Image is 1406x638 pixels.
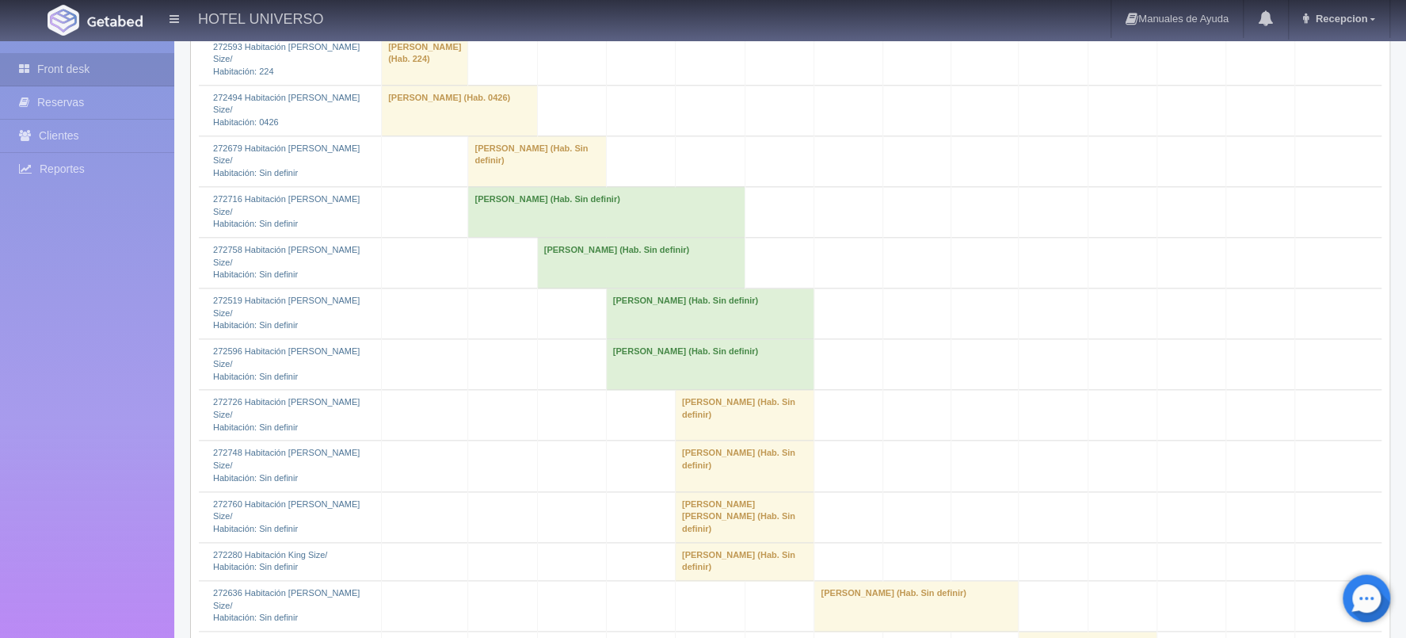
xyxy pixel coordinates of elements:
a: 272636 Habitación [PERSON_NAME] Size/Habitación: Sin definir [213,588,360,622]
a: 272280 Habitación King Size/Habitación: Sin definir [213,550,327,572]
span: Recepcion [1312,13,1368,25]
a: 272679 Habitación [PERSON_NAME] Size/Habitación: Sin definir [213,143,360,178]
a: 272760 Habitación [PERSON_NAME] Size/Habitación: Sin definir [213,499,360,533]
td: [PERSON_NAME] (Hab. Sin definir) [814,581,1019,632]
a: 272593 Habitación [PERSON_NAME] Size/Habitación: 224 [213,42,360,76]
img: Getabed [48,5,79,36]
a: 272494 Habitación [PERSON_NAME] Size/Habitación: 0426 [213,93,360,127]
td: [PERSON_NAME] (Hab. 224) [382,34,468,85]
td: [PERSON_NAME] (Hab. Sin definir) [468,136,606,186]
td: [PERSON_NAME] (Hab. Sin definir) [606,339,814,390]
a: 272596 Habitación [PERSON_NAME] Size/Habitación: Sin definir [213,346,360,380]
td: [PERSON_NAME] (Hab. Sin definir) [675,542,814,580]
a: 272748 Habitación [PERSON_NAME] Size/Habitación: Sin definir [213,448,360,482]
td: [PERSON_NAME] (Hab. Sin definir) [537,237,745,288]
td: [PERSON_NAME] (Hab. Sin definir) [606,288,814,339]
td: [PERSON_NAME] [PERSON_NAME] (Hab. Sin definir) [675,491,814,542]
td: [PERSON_NAME] (Hab. Sin definir) [675,390,814,441]
td: [PERSON_NAME] (Hab. Sin definir) [675,441,814,491]
a: 272726 Habitación [PERSON_NAME] Size/Habitación: Sin definir [213,397,360,431]
h4: HOTEL UNIVERSO [198,8,323,28]
td: [PERSON_NAME] (Hab. 0426) [382,85,538,136]
a: 272716 Habitación [PERSON_NAME] Size/Habitación: Sin definir [213,194,360,228]
td: [PERSON_NAME] (Hab. Sin definir) [468,186,745,237]
a: 272758 Habitación [PERSON_NAME] Size/Habitación: Sin definir [213,245,360,279]
a: 272519 Habitación [PERSON_NAME] Size/Habitación: Sin definir [213,296,360,330]
img: Getabed [87,15,143,27]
